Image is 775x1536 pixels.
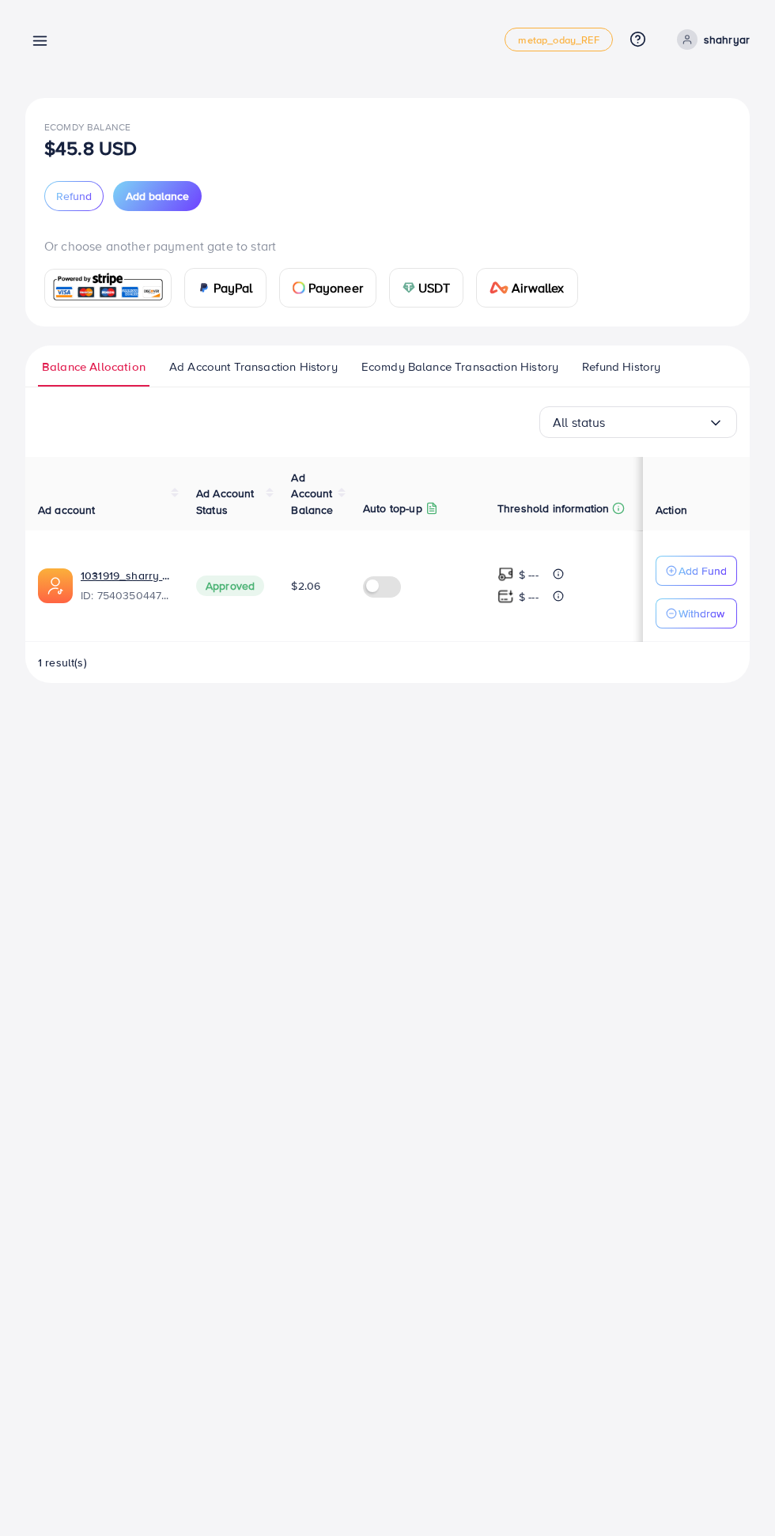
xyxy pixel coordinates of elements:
[126,188,189,204] span: Add balance
[81,568,171,583] a: 1031919_sharry mughal_1755624852344
[44,236,731,255] p: Or choose another payment gate to start
[671,29,750,50] a: shahryar
[291,470,333,518] span: Ad Account Balance
[50,271,166,305] img: card
[38,655,87,670] span: 1 result(s)
[656,598,737,628] button: Withdraw
[113,181,202,211] button: Add balance
[553,410,606,435] span: All status
[196,485,255,517] span: Ad Account Status
[497,499,609,518] p: Threshold information
[476,268,577,308] a: cardAirwallex
[361,358,558,376] span: Ecomdy Balance Transaction History
[518,35,599,45] span: metap_oday_REF
[169,358,338,376] span: Ad Account Transaction History
[44,269,172,308] a: card
[81,587,171,603] span: ID: 7540350447681863698
[512,278,564,297] span: Airwallex
[198,281,210,294] img: card
[291,578,320,594] span: $2.06
[56,188,92,204] span: Refund
[38,502,96,518] span: Ad account
[606,410,708,435] input: Search for option
[184,268,267,308] a: cardPayPal
[44,138,137,157] p: $45.8 USD
[519,587,539,606] p: $ ---
[656,502,687,518] span: Action
[497,566,514,583] img: top-up amount
[519,565,539,584] p: $ ---
[308,278,363,297] span: Payoneer
[389,268,464,308] a: cardUSDT
[582,358,660,376] span: Refund History
[403,281,415,294] img: card
[214,278,253,297] span: PayPal
[505,28,612,51] a: metap_oday_REF
[42,358,146,376] span: Balance Allocation
[679,604,724,623] p: Withdraw
[679,561,727,580] p: Add Fund
[363,499,422,518] p: Auto top-up
[279,268,376,308] a: cardPayoneer
[418,278,451,297] span: USDT
[539,406,737,438] div: Search for option
[497,588,514,605] img: top-up amount
[196,576,264,596] span: Approved
[490,281,508,294] img: card
[704,30,750,49] p: shahryar
[656,556,737,586] button: Add Fund
[44,181,104,211] button: Refund
[38,568,73,603] img: ic-ads-acc.e4c84228.svg
[81,568,171,604] div: <span class='underline'>1031919_sharry mughal_1755624852344</span></br>7540350447681863698
[293,281,305,294] img: card
[44,120,130,134] span: Ecomdy Balance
